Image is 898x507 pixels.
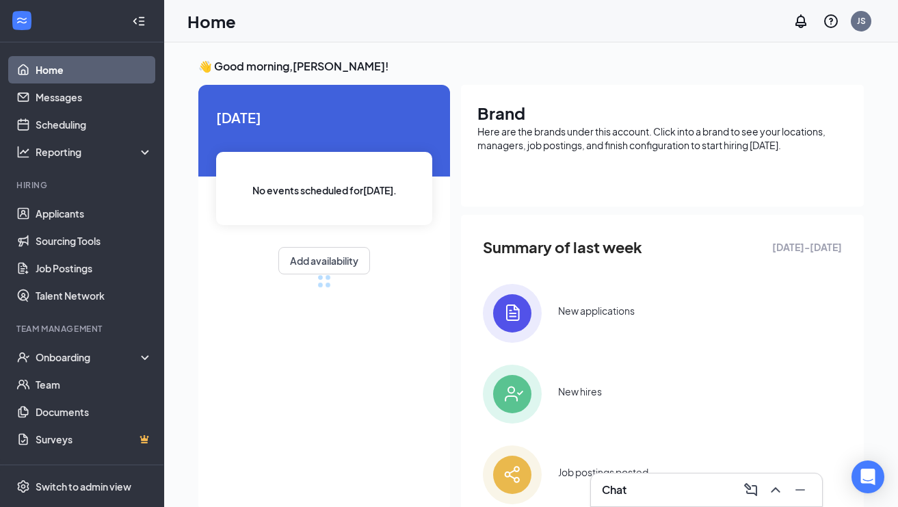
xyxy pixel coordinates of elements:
[187,10,236,33] h1: Home
[16,145,30,159] svg: Analysis
[16,179,150,191] div: Hiring
[477,125,847,152] div: Here are the brands under this account. Click into a brand to see your locations, managers, job p...
[36,426,153,453] a: SurveysCrown
[36,282,153,309] a: Talent Network
[767,482,784,498] svg: ChevronUp
[36,398,153,426] a: Documents
[743,482,759,498] svg: ComposeMessage
[36,56,153,83] a: Home
[132,14,146,28] svg: Collapse
[558,385,602,398] div: New hires
[252,183,397,198] span: No events scheduled for [DATE] .
[278,247,370,274] button: Add availability
[772,239,842,255] span: [DATE] - [DATE]
[216,107,432,128] span: [DATE]
[602,482,626,497] h3: Chat
[36,371,153,398] a: Team
[477,101,847,125] h1: Brand
[740,479,762,501] button: ComposeMessage
[198,59,864,74] h3: 👋 Good morning, [PERSON_NAME] !
[558,465,648,479] div: Job postings posted
[483,445,542,504] img: icon
[792,482,808,498] svg: Minimize
[16,323,150,335] div: Team Management
[823,13,839,29] svg: QuestionInfo
[483,365,542,424] img: icon
[15,14,29,27] svg: WorkstreamLogo
[16,480,30,493] svg: Settings
[36,83,153,111] a: Messages
[36,480,131,493] div: Switch to admin view
[558,304,635,317] div: New applications
[317,274,331,288] div: loading meetings...
[793,13,809,29] svg: Notifications
[36,200,153,227] a: Applicants
[36,145,153,159] div: Reporting
[483,284,542,343] img: icon
[36,227,153,255] a: Sourcing Tools
[36,350,141,364] div: Onboarding
[36,111,153,138] a: Scheduling
[36,255,153,282] a: Job Postings
[857,15,866,27] div: JS
[16,350,30,364] svg: UserCheck
[851,460,884,493] div: Open Intercom Messenger
[483,235,642,259] span: Summary of last week
[789,479,811,501] button: Minimize
[765,479,787,501] button: ChevronUp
